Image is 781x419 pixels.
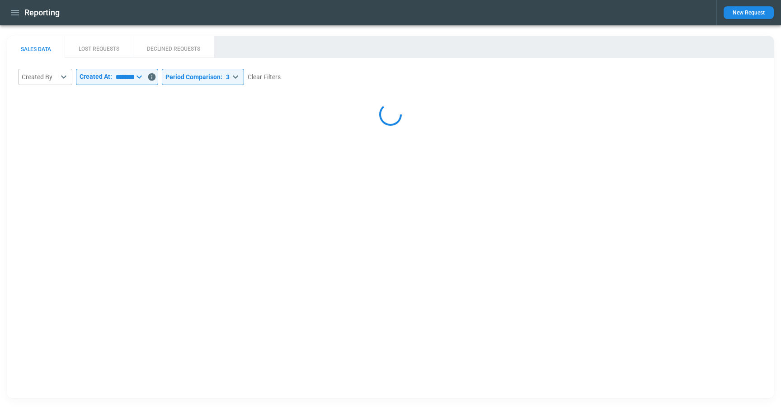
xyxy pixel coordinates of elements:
[80,73,112,81] p: Created At:
[226,72,230,81] div: 3
[165,72,230,81] div: Period Comparison :
[248,71,281,83] button: Clear Filters
[24,7,60,18] h1: Reporting
[22,72,58,81] div: Created By
[724,6,774,19] button: New Request
[147,72,156,81] svg: Data includes activity through 24/09/2025 (end of day UTC)
[7,36,65,58] button: SALES DATA
[133,36,214,58] button: DECLINED REQUESTS
[65,36,133,58] button: LOST REQUESTS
